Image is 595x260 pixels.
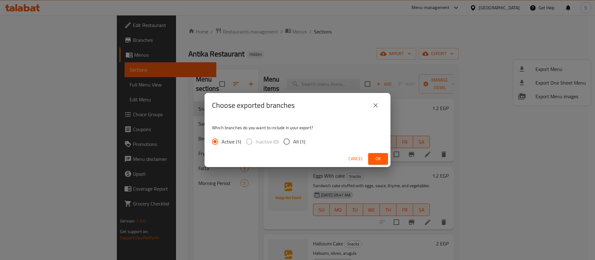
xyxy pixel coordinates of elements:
span: All (1) [293,138,305,145]
span: Ok [373,155,383,163]
button: close [368,98,383,113]
h2: Choose exported branches [212,100,295,110]
span: Cancel [348,155,363,163]
span: Active (1) [222,138,241,145]
button: Cancel [346,153,366,165]
button: Ok [368,153,388,165]
p: Which branches do you want to include in your export? [212,125,383,131]
span: Inactive (0) [256,138,279,145]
